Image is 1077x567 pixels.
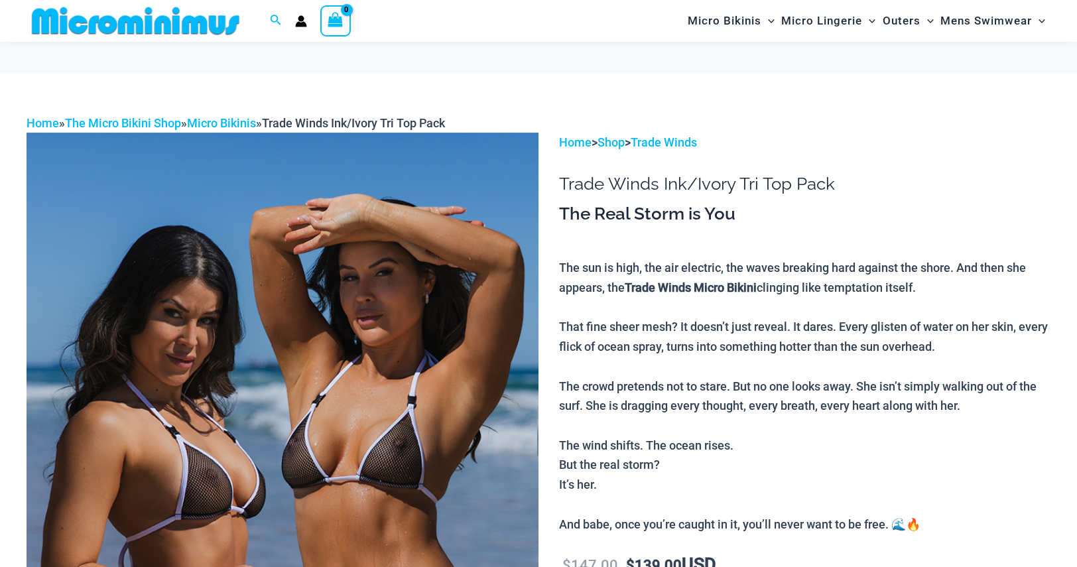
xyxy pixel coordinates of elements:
[65,116,181,130] a: The Micro Bikini Shop
[559,135,592,149] a: Home
[940,4,1032,38] span: Mens Swimwear
[27,6,245,36] img: MM SHOP LOGO FLAT
[684,4,778,38] a: Micro BikinisMenu ToggleMenu Toggle
[262,116,445,130] span: Trade Winds Ink/Ivory Tri Top Pack
[631,135,697,149] a: Trade Winds
[27,116,59,130] a: Home
[883,4,920,38] span: Outers
[559,174,1050,194] h1: Trade Winds Ink/Ivory Tri Top Pack
[879,4,937,38] a: OutersMenu ToggleMenu Toggle
[761,4,775,38] span: Menu Toggle
[320,5,351,36] a: View Shopping Cart, empty
[862,4,875,38] span: Menu Toggle
[937,4,1048,38] a: Mens SwimwearMenu ToggleMenu Toggle
[295,15,307,27] a: Account icon link
[1032,4,1045,38] span: Menu Toggle
[920,4,934,38] span: Menu Toggle
[778,4,879,38] a: Micro LingerieMenu ToggleMenu Toggle
[682,2,1050,40] nav: Site Navigation
[598,135,625,149] a: Shop
[781,4,862,38] span: Micro Lingerie
[625,281,757,294] b: Trade Winds Micro Bikini
[187,116,256,130] a: Micro Bikinis
[559,133,1050,153] p: > >
[559,258,1050,534] p: The sun is high, the air electric, the waves breaking hard against the shore. And then she appear...
[270,13,282,29] a: Search icon link
[27,116,445,130] span: » » »
[688,4,761,38] span: Micro Bikinis
[559,203,1050,225] h3: The Real Storm is You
